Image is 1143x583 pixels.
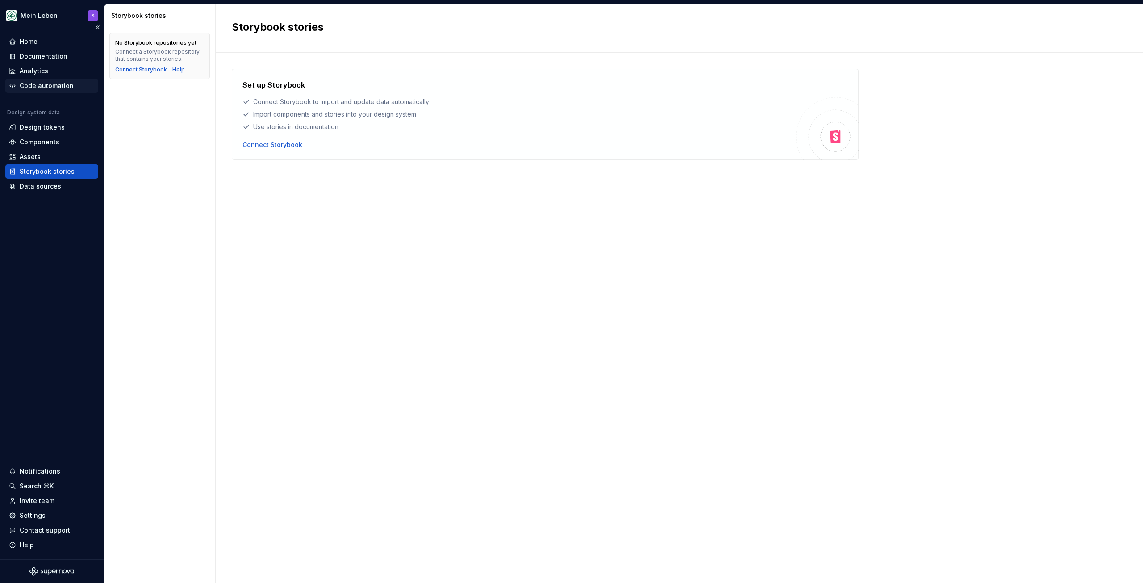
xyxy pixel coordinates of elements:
[5,49,98,63] a: Documentation
[20,167,75,176] div: Storybook stories
[232,20,1116,34] h2: Storybook stories
[5,164,98,179] a: Storybook stories
[21,11,58,20] div: Mein Leben
[20,482,54,491] div: Search ⌘K
[20,67,48,75] div: Analytics
[5,34,98,49] a: Home
[5,64,98,78] a: Analytics
[242,140,302,149] button: Connect Storybook
[20,496,54,505] div: Invite team
[5,508,98,523] a: Settings
[29,567,74,576] svg: Supernova Logo
[20,138,59,147] div: Components
[20,52,67,61] div: Documentation
[5,135,98,149] a: Components
[6,10,17,21] img: df5db9ef-aba0-4771-bf51-9763b7497661.png
[20,511,46,520] div: Settings
[242,97,796,106] div: Connect Storybook to import and update data automatically
[20,541,34,549] div: Help
[20,152,41,161] div: Assets
[242,80,305,90] h4: Set up Storybook
[20,81,74,90] div: Code automation
[5,479,98,493] button: Search ⌘K
[20,123,65,132] div: Design tokens
[172,66,185,73] a: Help
[20,526,70,535] div: Contact support
[242,110,796,119] div: Import components and stories into your design system
[7,109,60,116] div: Design system data
[5,538,98,552] button: Help
[20,467,60,476] div: Notifications
[115,39,196,46] div: No Storybook repositories yet
[92,12,95,19] div: S
[5,150,98,164] a: Assets
[115,66,167,73] button: Connect Storybook
[5,79,98,93] a: Code automation
[20,182,61,191] div: Data sources
[5,464,98,478] button: Notifications
[5,523,98,537] button: Contact support
[111,11,212,20] div: Storybook stories
[2,6,102,25] button: Mein LebenS
[91,21,104,34] button: Collapse sidebar
[5,120,98,134] a: Design tokens
[5,494,98,508] a: Invite team
[20,37,38,46] div: Home
[115,48,204,63] div: Connect a Storybook repository that contains your stories.
[5,179,98,193] a: Data sources
[242,122,796,131] div: Use stories in documentation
